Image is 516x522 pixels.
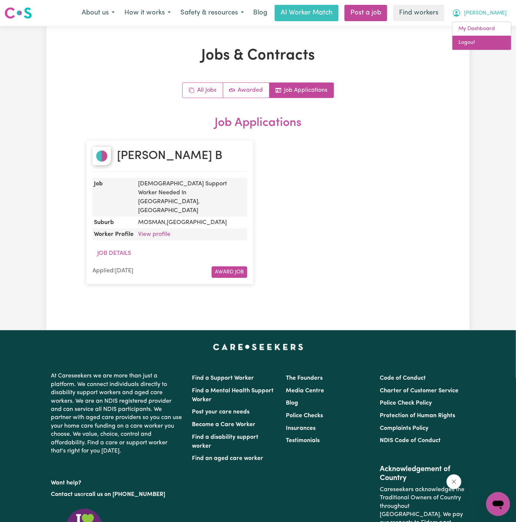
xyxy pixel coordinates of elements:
a: Find a disability support worker [192,434,258,449]
a: Blog [286,400,298,406]
a: Contact us [51,492,80,497]
a: The Founders [286,375,323,381]
dt: Job [92,178,135,217]
a: AI Worker Match [275,5,339,21]
button: My Account [447,5,512,21]
p: Want help? [51,476,183,487]
h2: Job Applications [86,116,430,130]
dt: Worker Profile [92,228,135,240]
a: Testimonials [286,438,320,444]
a: View profile [138,231,170,237]
a: Media Centre [286,388,324,394]
button: How it works [120,5,176,21]
img: Falisha [92,147,111,165]
dd: [DEMOGRAPHIC_DATA] Support Worker Needed In [GEOGRAPHIC_DATA], [GEOGRAPHIC_DATA] [135,178,247,217]
a: Code of Conduct [380,375,426,381]
dt: Suburb [92,217,135,228]
a: call us on [PHONE_NUMBER] [86,492,165,497]
a: Job applications [270,83,334,98]
a: Insurances [286,425,316,431]
span: Need any help? [4,5,45,11]
h1: Jobs & Contracts [86,47,430,65]
a: Post your care needs [192,409,249,415]
a: Post a job [344,5,387,21]
p: or [51,487,183,502]
a: Find workers [393,5,444,21]
a: Find a Support Worker [192,375,254,381]
a: Careseekers home page [213,344,303,350]
a: Police Checks [286,413,323,419]
a: Find an aged care worker [192,455,263,461]
a: Complaints Policy [380,425,429,431]
dd: MOSMAN , [GEOGRAPHIC_DATA] [135,217,247,228]
span: [PERSON_NAME] [464,9,507,17]
a: Find a Mental Health Support Worker [192,388,274,403]
a: Protection of Human Rights [380,413,455,419]
a: NDIS Code of Conduct [380,438,441,444]
a: Careseekers logo [4,4,32,22]
button: Job Details [92,246,136,260]
a: Charter of Customer Service [380,388,459,394]
a: Logout [453,36,511,50]
a: Police Check Policy [380,400,432,406]
a: My Dashboard [453,22,511,36]
button: Award Job [212,266,247,278]
img: Careseekers logo [4,6,32,20]
h2: [PERSON_NAME] B [117,149,222,163]
h2: Acknowledgement of Country [380,465,465,483]
p: At Careseekers we are more than just a platform. We connect individuals directly to disability su... [51,369,183,458]
button: Safety & resources [176,5,249,21]
a: All jobs [183,83,223,98]
div: My Account [452,22,512,50]
iframe: Button to launch messaging window [486,492,510,516]
button: About us [77,5,120,21]
a: Blog [249,5,272,21]
a: Become a Care Worker [192,422,255,428]
iframe: Close message [447,474,461,489]
span: Applied: [DATE] [92,268,133,274]
a: Active jobs [223,83,270,98]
